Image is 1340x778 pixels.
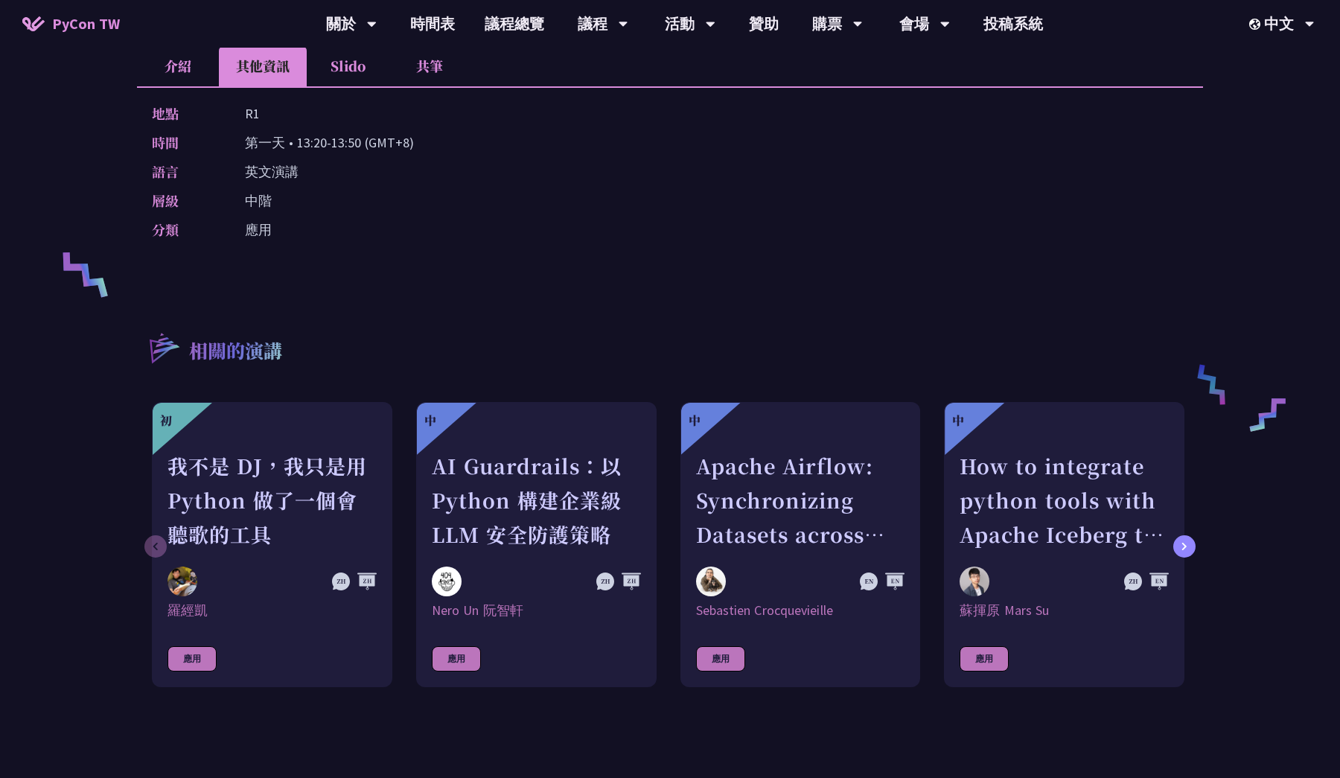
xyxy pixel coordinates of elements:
[432,646,481,672] div: 應用
[245,190,272,211] p: 中階
[952,412,964,430] div: 中
[960,646,1009,672] div: 應用
[52,13,120,35] span: PyCon TW
[7,5,135,42] a: PyCon TW
[167,449,377,552] div: 我不是 DJ，我只是用 Python 做了一個會聽歌的工具
[960,602,1169,619] div: 蘇揮原 Mars Su
[152,161,215,182] p: 語言
[307,45,389,86] li: Slido
[167,602,377,619] div: 羅經凱
[416,402,657,687] a: 中 AI Guardrails：以 Python 構建企業級 LLM 安全防護策略 Nero Un 阮智軒 Nero Un 阮智軒 應用
[160,412,172,430] div: 初
[696,646,745,672] div: 應用
[152,219,215,240] p: 分類
[167,646,217,672] div: 應用
[127,311,200,383] img: r3.8d01567.svg
[424,412,436,430] div: 中
[152,190,215,211] p: 層級
[245,161,299,182] p: 英文演講
[680,402,921,687] a: 中 Apache Airflow: Synchronizing Datasets across Multiple instances Sebastien Crocquevieille Sebas...
[689,412,701,430] div: 中
[245,132,414,153] p: 第一天 • 13:20-13:50 (GMT+8)
[389,45,470,86] li: 共筆
[696,602,905,619] div: Sebastien Crocquevieille
[1249,19,1264,30] img: Locale Icon
[432,602,641,619] div: Nero Un 阮智軒
[22,16,45,31] img: Home icon of PyCon TW 2025
[245,219,272,240] p: 應用
[219,45,307,86] li: 其他資訊
[189,337,282,367] p: 相關的演講
[152,402,392,687] a: 初 我不是 DJ，我只是用 Python 做了一個會聽歌的工具 羅經凱 羅經凱 應用
[944,402,1184,687] a: 中 How to integrate python tools with Apache Iceberg to build ETLT pipeline on Shift-Left Architec...
[152,103,215,124] p: 地點
[137,45,219,86] li: 介紹
[696,567,726,596] img: Sebastien Crocquevieille
[167,567,197,596] img: 羅經凱
[152,132,215,153] p: 時間
[960,449,1169,552] div: How to integrate python tools with Apache Iceberg to build ETLT pipeline on Shift-Left Architecture
[960,567,989,596] img: 蘇揮原 Mars Su
[696,449,905,552] div: Apache Airflow: Synchronizing Datasets across Multiple instances
[245,103,260,124] p: R1
[432,567,462,596] img: Nero Un 阮智軒
[432,449,641,552] div: AI Guardrails：以 Python 構建企業級 LLM 安全防護策略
